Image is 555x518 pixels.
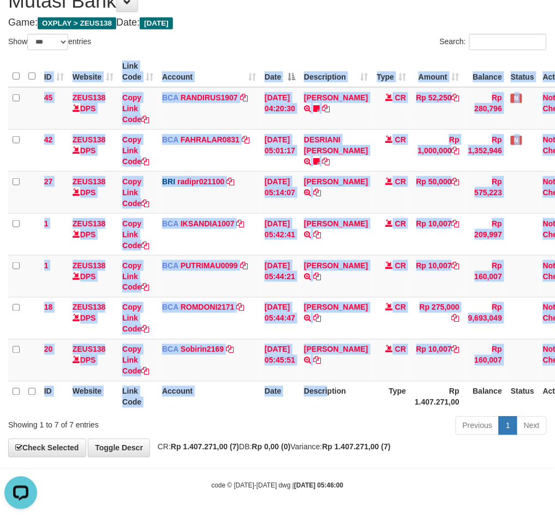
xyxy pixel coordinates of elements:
a: [PERSON_NAME] [304,93,368,102]
a: ROMDONI2171 [181,303,235,312]
td: DPS [68,87,118,130]
span: CR [395,261,406,270]
td: [DATE] 05:45:51 [260,339,300,381]
a: Toggle Descr [88,439,150,457]
td: Rp 160,007 [464,255,506,297]
td: Rp 275,000 [410,297,464,339]
a: Copy Rp 1,000,000 to clipboard [452,146,459,155]
a: Copy Link Code [122,219,149,250]
a: Copy Link Code [122,345,149,376]
a: Copy SANTI RUSTINA to clipboard [313,272,321,281]
label: Search: [440,34,547,50]
td: Rp 160,007 [464,339,506,381]
td: DPS [68,213,118,255]
a: ZEUS138 [73,261,106,270]
th: Balance [464,56,506,87]
td: [DATE] 05:01:17 [260,129,300,171]
td: Rp 1,352,946 [464,129,506,171]
th: Balance [464,381,506,412]
a: Copy Rp 10,007 to clipboard [452,345,459,354]
span: BCA [162,261,178,270]
td: Rp 50,000 [410,171,464,213]
td: DPS [68,339,118,381]
a: [PERSON_NAME] [304,345,368,354]
td: Rp 10,007 [410,213,464,255]
a: RANDIRUS1907 [181,93,238,102]
th: Date [260,381,300,412]
th: ID: activate to sort column ascending [40,56,68,87]
th: Account: activate to sort column ascending [158,56,260,87]
strong: Rp 1.407.271,00 (7) [323,443,391,451]
span: BCA [162,303,178,312]
a: Copy Rp 50,000 to clipboard [452,177,459,186]
a: Copy RANDIRUS1907 to clipboard [240,93,248,102]
td: [DATE] 05:44:21 [260,255,300,297]
span: BCA [162,219,178,228]
span: 27 [44,177,53,186]
label: Show entries [8,34,91,50]
span: BCA [162,135,178,144]
span: CR [395,303,406,312]
span: 18 [44,303,53,312]
a: DESRIANI [PERSON_NAME] [304,135,368,155]
span: 20 [44,345,53,354]
td: [DATE] 04:20:30 [260,87,300,130]
a: Copy Link Code [122,303,149,334]
a: [PERSON_NAME] [304,177,368,186]
a: Copy radipr021100 to clipboard [227,177,235,186]
th: Amount: activate to sort column ascending [410,56,464,87]
a: Copy TENNY SETIAWAN to clipboard [322,104,330,113]
a: Previous [456,417,499,435]
td: DPS [68,255,118,297]
a: Copy Sobirin2169 to clipboard [226,345,234,354]
a: Copy Rp 52,250 to clipboard [452,93,459,102]
a: Copy DANA TEGARJALERPR to clipboard [313,188,321,197]
input: Search: [469,34,547,50]
a: ZEUS138 [73,93,106,102]
td: Rp 10,007 [410,255,464,297]
a: Next [517,417,547,435]
th: Description: activate to sort column ascending [300,56,372,87]
td: Rp 52,250 [410,87,464,130]
a: PUTRIMAU0099 [181,261,238,270]
span: 42 [44,135,53,144]
td: Rp 9,693,049 [464,297,506,339]
th: Website [68,381,118,412]
span: OXPLAY > ZEUS138 [38,17,116,29]
small: code © [DATE]-[DATE] dwg | [212,482,344,490]
span: BCA [162,93,178,102]
td: Rp 280,796 [464,87,506,130]
a: Copy Link Code [122,93,149,124]
th: Status [506,56,539,87]
td: DPS [68,171,118,213]
a: ZEUS138 [73,177,106,186]
a: Copy DESRIANI NATALIS T to clipboard [322,157,330,166]
th: Rp 1.407.271,00 [410,381,464,412]
div: Showing 1 to 7 of 7 entries [8,415,223,431]
a: Copy Rp 10,007 to clipboard [452,261,459,270]
th: Date: activate to sort column descending [260,56,300,87]
a: [PERSON_NAME] [304,303,368,312]
td: Rp 10,007 [410,339,464,381]
span: CR [395,93,406,102]
td: DPS [68,297,118,339]
a: ZEUS138 [73,219,106,228]
a: ZEUS138 [73,135,106,144]
a: [PERSON_NAME] [304,219,368,228]
span: CR [395,219,406,228]
button: Open LiveChat chat widget [4,4,37,37]
a: Copy FAHRALAR0831 to clipboard [242,135,249,144]
td: Rp 209,997 [464,213,506,255]
span: Has Note [511,136,522,145]
span: CR: DB: Variance: [152,443,391,451]
a: Sobirin2169 [181,345,224,354]
th: Website: activate to sort column ascending [68,56,118,87]
a: Check Selected [8,439,86,457]
th: Account [158,381,260,412]
th: Type: activate to sort column ascending [373,56,411,87]
a: Copy SANTI RUSTINA to clipboard [313,230,321,239]
span: Has Note [511,94,522,103]
span: BRI [162,177,175,186]
span: BCA [162,345,178,354]
span: 1 [44,219,49,228]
